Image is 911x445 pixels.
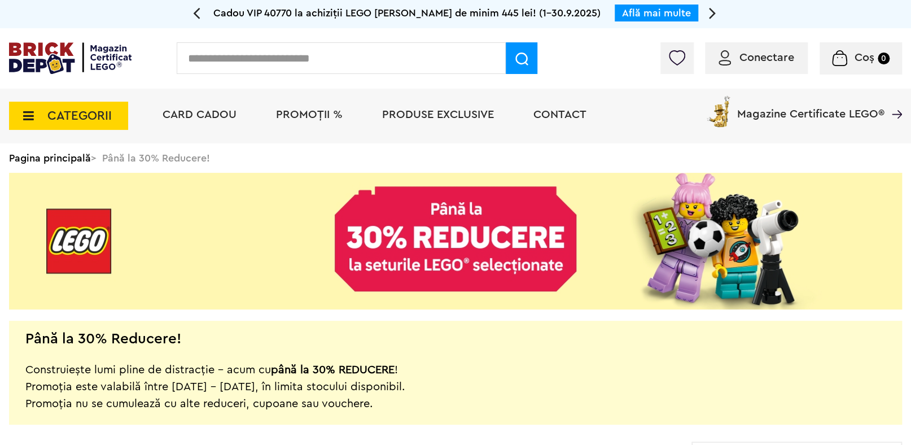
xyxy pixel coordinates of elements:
a: Conectare [719,52,794,63]
span: Magazine Certificate LEGO® [737,94,884,120]
a: Produse exclusive [382,109,494,120]
span: CATEGORII [47,110,112,122]
a: Pagina principală [9,153,91,163]
a: Magazine Certificate LEGO® [884,94,902,105]
p: Promoția este valabilă între [DATE] – [DATE], în limita stocului disponibil. Promoția nu se cumul... [25,378,405,412]
small: 0 [878,53,890,64]
h2: Până la 30% Reducere! [25,333,181,344]
p: Construiește lumi pline de distracție – acum cu ! [25,344,405,378]
img: Landing page banner [9,173,902,309]
span: Coș [855,52,874,63]
strong: până la 30% REDUCERE [271,364,395,376]
a: Află mai multe [622,8,691,18]
div: > Până la 30% Reducere! [9,143,902,173]
a: PROMOȚII % [276,109,343,120]
a: Contact [533,109,586,120]
a: Card Cadou [163,109,236,120]
span: Conectare [739,52,794,63]
span: Cadou VIP 40770 la achiziții LEGO [PERSON_NAME] de minim 445 lei! (1-30.9.2025) [213,8,601,18]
